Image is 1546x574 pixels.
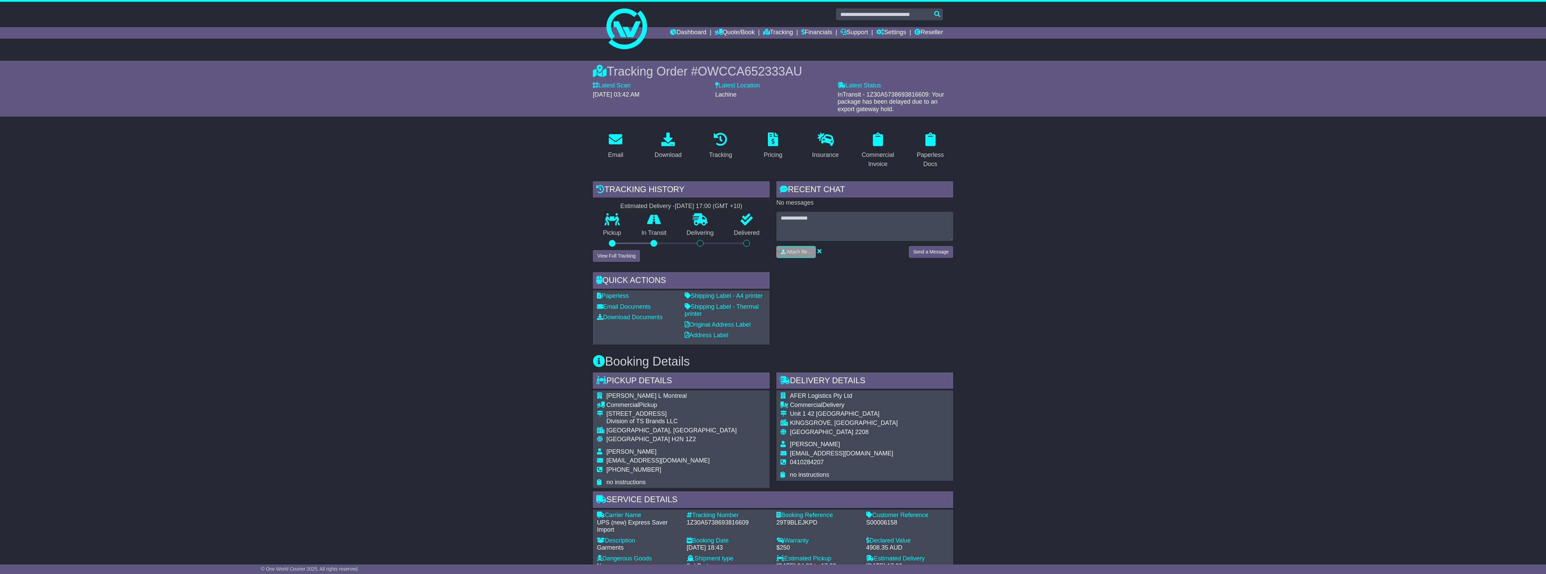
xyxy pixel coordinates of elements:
div: RECENT CHAT [776,181,953,200]
span: Lachine [715,91,736,98]
div: Quick Actions [593,272,770,290]
div: Delivery Details [776,372,953,391]
button: View Full Tracking [593,250,640,262]
div: Email [608,150,623,160]
span: 0410284207 [790,459,824,466]
span: InTransit - 1Z30A5738693816609: Your package has been delayed due to an export gateway hold. [838,91,944,112]
div: Dangerous Goods [597,555,680,562]
div: S00006158 [866,519,949,527]
a: Tracking [763,27,793,39]
label: Latest Location [715,82,760,89]
span: AFER Logistics Pty Ltd [790,392,852,399]
span: [PERSON_NAME] [606,448,657,455]
div: Tracking [709,150,732,160]
div: Customer Reference [866,512,949,519]
span: 2208 [855,429,868,435]
span: [GEOGRAPHIC_DATA] [606,436,670,443]
span: [EMAIL_ADDRESS][DOMAIN_NAME] [790,450,893,457]
div: Estimated Delivery - [593,203,770,210]
div: Download [654,150,682,160]
button: Send a Message [909,246,953,258]
a: Tracking [705,130,736,162]
span: [EMAIL_ADDRESS][DOMAIN_NAME] [606,457,710,464]
a: Paperless [597,292,629,299]
span: Commercial [606,402,639,408]
span: [PHONE_NUMBER] [606,466,661,473]
div: Booking Reference [776,512,859,519]
p: In Transit [631,229,677,237]
div: Estimated Delivery [866,555,949,562]
span: no instructions [790,471,829,478]
div: Pricing [764,150,782,160]
div: KINGSGROVE, [GEOGRAPHIC_DATA] [790,419,898,427]
p: Delivering [677,229,724,237]
span: H2N 1Z2 [671,436,696,443]
span: no instructions [606,479,646,486]
a: Shipping Label - A4 printer [685,292,763,299]
div: $250 [776,544,859,552]
span: © One World Courier 2025. All rights reserved. [261,566,359,572]
span: [PERSON_NAME] L Montreal [606,392,687,399]
div: Paperless Docs [912,150,949,169]
div: UPS (new) Express Saver Import [597,519,680,534]
a: Quote/Book [715,27,755,39]
a: Commercial Invoice [855,130,901,171]
div: Commercial Invoice [859,150,896,169]
div: [DATE] 17:00 [866,562,949,570]
div: Declared Value [866,537,949,545]
a: Paperless Docs [907,130,953,171]
span: Commercial [790,402,822,408]
div: Unit 1 42 [GEOGRAPHIC_DATA] [790,410,898,418]
h3: Booking Details [593,355,953,368]
div: Tracking Number [687,512,770,519]
div: Estimated Pickup [776,555,859,562]
div: Carrier Name [597,512,680,519]
a: Pricing [759,130,787,162]
span: [GEOGRAPHIC_DATA] [790,429,853,435]
div: Insurance [812,150,839,160]
a: Financials [801,27,832,39]
div: Division of TS Brands LLC [606,418,737,425]
div: [DATE] 18:43 [687,544,770,552]
label: Latest Status [838,82,881,89]
div: 4908.35 AUD [866,544,949,552]
a: Support [840,27,868,39]
div: Tracking Order # [593,64,953,79]
div: 1Z30A5738693816609 [687,519,770,527]
div: Garments [597,544,680,552]
a: Email [604,130,628,162]
div: [DATE] 17:00 (GMT +10) [675,203,742,210]
div: [GEOGRAPHIC_DATA], [GEOGRAPHIC_DATA] [606,427,737,434]
div: Pickup [606,402,737,409]
div: 29T9BLEJKPD [776,519,859,527]
a: Dashboard [670,27,706,39]
div: [STREET_ADDRESS] [606,410,737,418]
span: No [597,562,605,569]
label: Latest Scan [593,82,630,89]
p: Pickup [593,229,631,237]
span: [DATE] 03:42 AM [593,91,640,98]
p: No messages [776,199,953,207]
div: Delivery [790,402,898,409]
div: Shipment type [687,555,770,562]
div: Description [597,537,680,545]
div: [DATE] 04:26 to 17:00 [776,562,859,570]
a: Original Address Label [685,321,751,328]
span: 3rd Party [687,562,711,569]
a: Download Documents [597,314,663,321]
span: [PERSON_NAME] [790,441,840,448]
a: Email Documents [597,303,651,310]
a: Reseller [915,27,943,39]
a: Settings [876,27,906,39]
a: Shipping Label - Thermal printer [685,303,759,317]
div: Warranty [776,537,859,545]
div: Service Details [593,491,953,510]
a: Address Label [685,332,728,339]
a: Insurance [808,130,843,162]
span: OWCCA652333AU [698,64,802,78]
div: Tracking history [593,181,770,200]
a: Download [650,130,686,162]
p: Delivered [724,229,770,237]
div: Pickup Details [593,372,770,391]
div: Booking Date [687,537,770,545]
